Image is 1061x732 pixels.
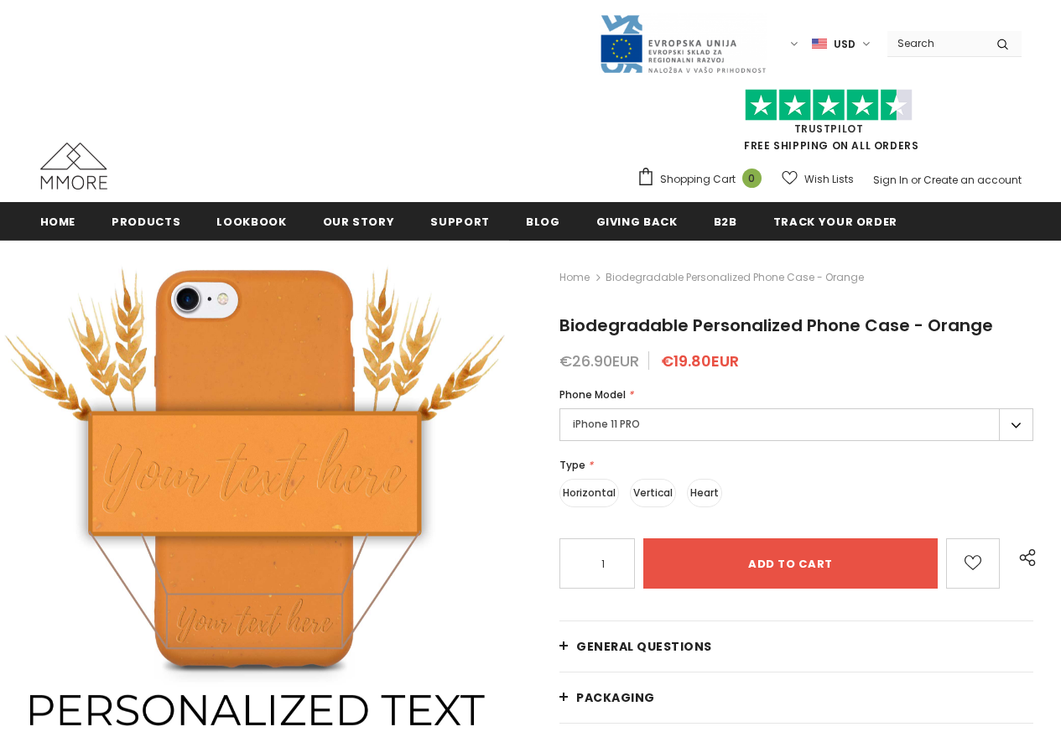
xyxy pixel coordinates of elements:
[637,96,1022,153] span: FREE SHIPPING ON ALL ORDERS
[794,122,864,136] a: Trustpilot
[559,672,1033,723] a: PACKAGING
[40,202,76,240] a: Home
[834,36,856,53] span: USD
[559,267,590,288] a: Home
[661,350,739,371] span: €19.80EUR
[526,202,560,240] a: Blog
[323,202,395,240] a: Our Story
[812,37,827,51] img: USD
[606,267,864,288] span: Biodegradable Personalized Phone Case - Orange
[576,638,712,655] span: General Questions
[745,89,913,122] img: Trust Pilot Stars
[216,214,286,230] span: Lookbook
[742,169,762,188] span: 0
[887,31,984,55] input: Search Site
[559,621,1033,672] a: General Questions
[687,479,722,507] label: Heart
[630,479,676,507] label: Vertical
[112,202,180,240] a: Products
[216,202,286,240] a: Lookbook
[773,214,897,230] span: Track your order
[559,387,626,402] span: Phone Model
[599,36,767,50] a: Javni Razpis
[430,202,490,240] a: support
[559,314,993,337] span: Biodegradable Personalized Phone Case - Orange
[323,214,395,230] span: Our Story
[773,202,897,240] a: Track your order
[526,214,560,230] span: Blog
[559,479,619,507] label: Horizontal
[40,214,76,230] span: Home
[112,214,180,230] span: Products
[714,202,737,240] a: B2B
[596,214,678,230] span: Giving back
[559,350,639,371] span: €26.90EUR
[714,214,737,230] span: B2B
[643,538,938,589] input: Add to cart
[430,214,490,230] span: support
[559,408,1033,441] label: iPhone 11 PRO
[782,164,854,194] a: Wish Lists
[873,173,908,187] a: Sign In
[637,167,770,192] a: Shopping Cart 0
[804,171,854,188] span: Wish Lists
[923,173,1022,187] a: Create an account
[911,173,921,187] span: or
[559,458,585,472] span: Type
[660,171,736,188] span: Shopping Cart
[596,202,678,240] a: Giving back
[40,143,107,189] img: MMORE Cases
[576,689,655,706] span: PACKAGING
[599,13,767,75] img: Javni Razpis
